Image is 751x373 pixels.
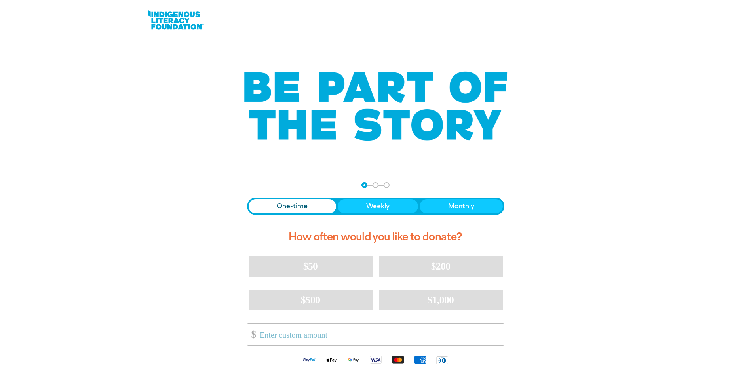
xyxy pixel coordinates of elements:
button: $1,000 [379,290,503,310]
button: $200 [379,256,503,277]
img: Paypal logo [298,355,320,364]
span: Weekly [366,202,390,211]
span: $500 [301,294,320,306]
button: Monthly [420,199,503,213]
span: One-time [277,202,308,211]
button: Navigate to step 2 of 3 to enter your details [373,182,378,188]
img: Apple Pay logo [320,355,342,364]
h2: How often would you like to donate? [247,225,504,250]
div: Available payment methods [247,349,504,371]
button: One-time [249,199,337,213]
span: Monthly [448,202,474,211]
button: $500 [249,290,373,310]
span: $200 [431,261,451,272]
button: Navigate to step 3 of 3 to enter your payment details [384,182,390,188]
button: Navigate to step 1 of 3 to enter your donation amount [361,182,367,188]
img: Google Pay logo [342,355,365,364]
img: American Express logo [409,355,431,364]
img: Diners Club logo [431,356,453,365]
input: Enter custom amount [254,324,504,345]
img: Visa logo [365,355,387,364]
button: $50 [249,256,373,277]
img: Be part of the story [237,56,514,157]
img: Mastercard logo [387,355,409,364]
div: Donation frequency [247,198,504,215]
span: $1,000 [428,294,454,306]
span: $ [247,325,256,343]
button: Weekly [338,199,418,213]
span: $50 [303,261,318,272]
